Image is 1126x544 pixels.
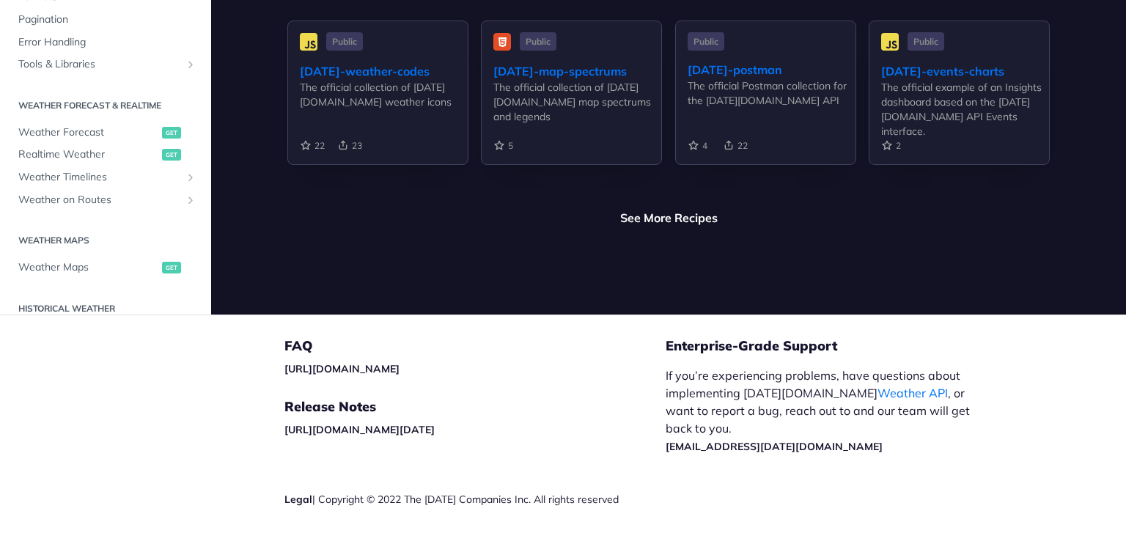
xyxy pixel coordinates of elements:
[688,78,855,108] div: The official Postman collection for the [DATE][DOMAIN_NAME] API
[284,492,666,507] div: | Copyright © 2022 The [DATE] Companies Inc. All rights reserved
[11,122,200,144] a: Weather Forecastget
[18,147,158,162] span: Realtime Weather
[11,234,200,247] h2: Weather Maps
[185,59,196,70] button: Show subpages for Tools & Libraries
[877,386,948,400] a: Weather API
[688,32,724,51] span: Public
[881,62,1049,80] div: [DATE]-events-charts
[287,21,468,188] a: Public [DATE]-weather-codes The official collection of [DATE][DOMAIN_NAME] weather icons
[300,80,468,109] div: The official collection of [DATE][DOMAIN_NAME] weather icons
[869,21,1050,188] a: Public [DATE]-events-charts The official example of an Insights dashboard based on the [DATE][DOM...
[620,209,718,227] a: See More Recipes
[688,61,855,78] div: [DATE]-postman
[908,32,944,51] span: Public
[481,21,662,188] a: Public [DATE]-map-spectrums The official collection of [DATE][DOMAIN_NAME] map spectrums and legends
[284,398,666,416] h5: Release Notes
[18,260,158,275] span: Weather Maps
[18,192,181,207] span: Weather on Routes
[666,337,1009,355] h5: Enterprise-Grade Support
[18,125,158,140] span: Weather Forecast
[284,493,312,506] a: Legal
[326,32,363,51] span: Public
[11,166,200,188] a: Weather TimelinesShow subpages for Weather Timelines
[162,262,181,273] span: get
[666,367,985,455] p: If you’re experiencing problems, have questions about implementing [DATE][DOMAIN_NAME] , or want ...
[881,80,1049,139] div: The official example of an Insights dashboard based on the [DATE][DOMAIN_NAME] API Events interface.
[11,9,200,31] a: Pagination
[185,172,196,183] button: Show subpages for Weather Timelines
[284,362,400,375] a: [URL][DOMAIN_NAME]
[162,149,181,161] span: get
[18,35,196,50] span: Error Handling
[284,423,435,436] a: [URL][DOMAIN_NAME][DATE]
[675,21,856,188] a: Public [DATE]-postman The official Postman collection for the [DATE][DOMAIN_NAME] API
[185,194,196,205] button: Show subpages for Weather on Routes
[162,127,181,139] span: get
[520,32,556,51] span: Public
[18,57,181,72] span: Tools & Libraries
[11,99,200,112] h2: Weather Forecast & realtime
[11,54,200,76] a: Tools & LibrariesShow subpages for Tools & Libraries
[18,170,181,185] span: Weather Timelines
[11,301,200,315] h2: Historical Weather
[11,188,200,210] a: Weather on RoutesShow subpages for Weather on Routes
[666,440,883,453] a: [EMAIL_ADDRESS][DATE][DOMAIN_NAME]
[284,337,666,355] h5: FAQ
[493,62,661,80] div: [DATE]-map-spectrums
[11,144,200,166] a: Realtime Weatherget
[11,257,200,279] a: Weather Mapsget
[18,12,196,27] span: Pagination
[300,62,468,80] div: [DATE]-weather-codes
[11,32,200,54] a: Error Handling
[493,80,661,124] div: The official collection of [DATE][DOMAIN_NAME] map spectrums and legends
